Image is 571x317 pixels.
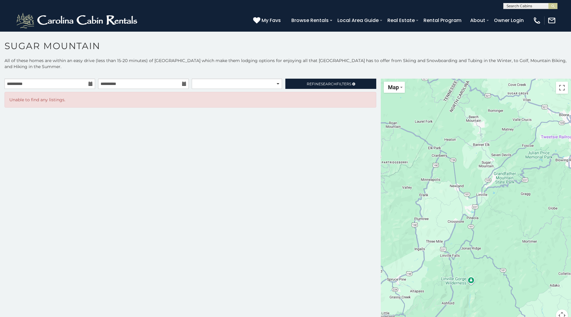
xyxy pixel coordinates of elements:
button: Toggle fullscreen view [556,82,568,94]
img: White-1-2.png [15,11,140,30]
span: Map [388,84,399,90]
button: Change map style [384,82,405,93]
a: RefineSearchFilters [285,79,376,89]
span: My Favs [262,17,281,24]
a: Local Area Guide [334,15,382,26]
span: Refine Filters [307,82,351,86]
span: Search [321,82,337,86]
p: Unable to find any listings. [9,97,371,103]
a: My Favs [253,17,282,24]
a: Browse Rentals [288,15,332,26]
a: Rental Program [420,15,464,26]
img: mail-regular-white.png [548,16,556,25]
a: About [467,15,488,26]
a: Real Estate [384,15,418,26]
a: Owner Login [491,15,527,26]
img: phone-regular-white.png [533,16,541,25]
